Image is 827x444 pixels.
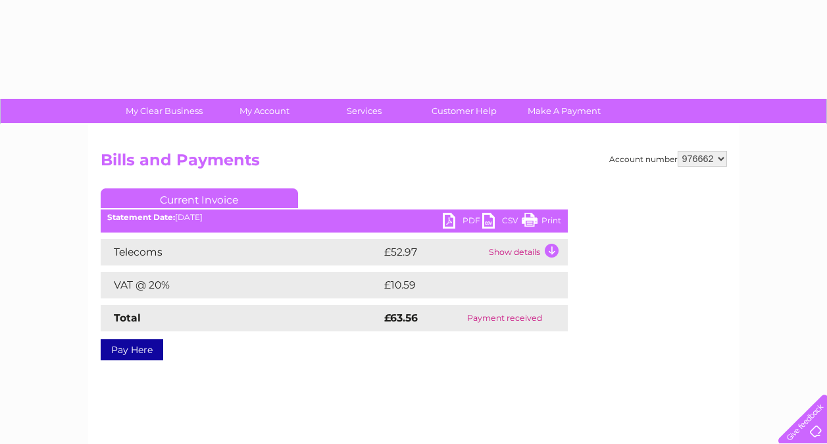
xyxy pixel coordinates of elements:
[101,188,298,208] a: Current Invoice
[101,339,163,360] a: Pay Here
[107,212,175,222] b: Statement Date:
[101,213,568,222] div: [DATE]
[101,272,381,298] td: VAT @ 20%
[443,213,482,232] a: PDF
[101,239,381,265] td: Telecoms
[210,99,318,123] a: My Account
[381,272,540,298] td: £10.59
[310,99,418,123] a: Services
[101,151,727,176] h2: Bills and Payments
[381,239,486,265] td: £52.97
[482,213,522,232] a: CSV
[510,99,618,123] a: Make A Payment
[110,99,218,123] a: My Clear Business
[410,99,518,123] a: Customer Help
[442,305,567,331] td: Payment received
[114,312,141,324] strong: Total
[522,213,561,232] a: Print
[609,151,727,167] div: Account number
[486,239,568,265] td: Show details
[384,312,418,324] strong: £63.56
